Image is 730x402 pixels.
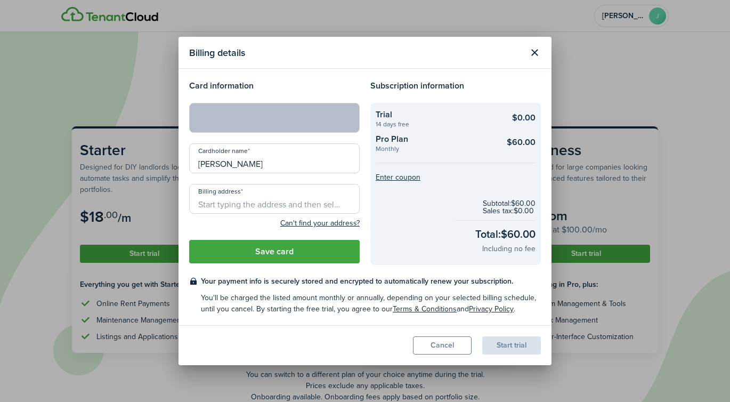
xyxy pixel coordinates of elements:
checkout-terms-secondary: You'll be charged the listed amount monthly or annually, depending on your selected billing sched... [201,292,541,315]
h4: Card information [189,79,360,92]
checkout-terms-main: Your payment info is securely stored and encrypted to automatically renew your subscription. [201,276,541,287]
checkout-summary-item-main-price: $60.00 [507,136,536,149]
checkout-summary-item-main-price: $0.00 [512,111,536,124]
checkout-total-main: Total: $60.00 [475,226,536,242]
button: Enter coupon [376,174,420,181]
button: Cancel [413,336,472,355]
input: Start typing the address and then select from the dropdown [189,184,360,214]
checkout-summary-item-description: 14 days free [376,121,496,127]
iframe: Secure card payment input frame [196,113,353,123]
a: Privacy Policy [469,303,514,315]
button: Close modal [525,44,544,62]
button: Save card [189,240,360,263]
checkout-subtotal-item: Subtotal: $60.00 [483,200,536,207]
modal-title: Billing details [189,42,523,63]
checkout-summary-item-title: Pro Plan [376,133,496,146]
button: Can't find your address? [280,218,360,229]
checkout-subtotal-item: Sales tax: $0.00 [483,207,536,215]
checkout-total-secondary: Including no fee [482,243,536,254]
h4: Subscription information [370,79,541,92]
checkout-summary-item-title: Trial [376,108,496,121]
checkout-summary-item-description: Monthly [376,146,496,152]
a: Terms & Conditions [393,303,457,315]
